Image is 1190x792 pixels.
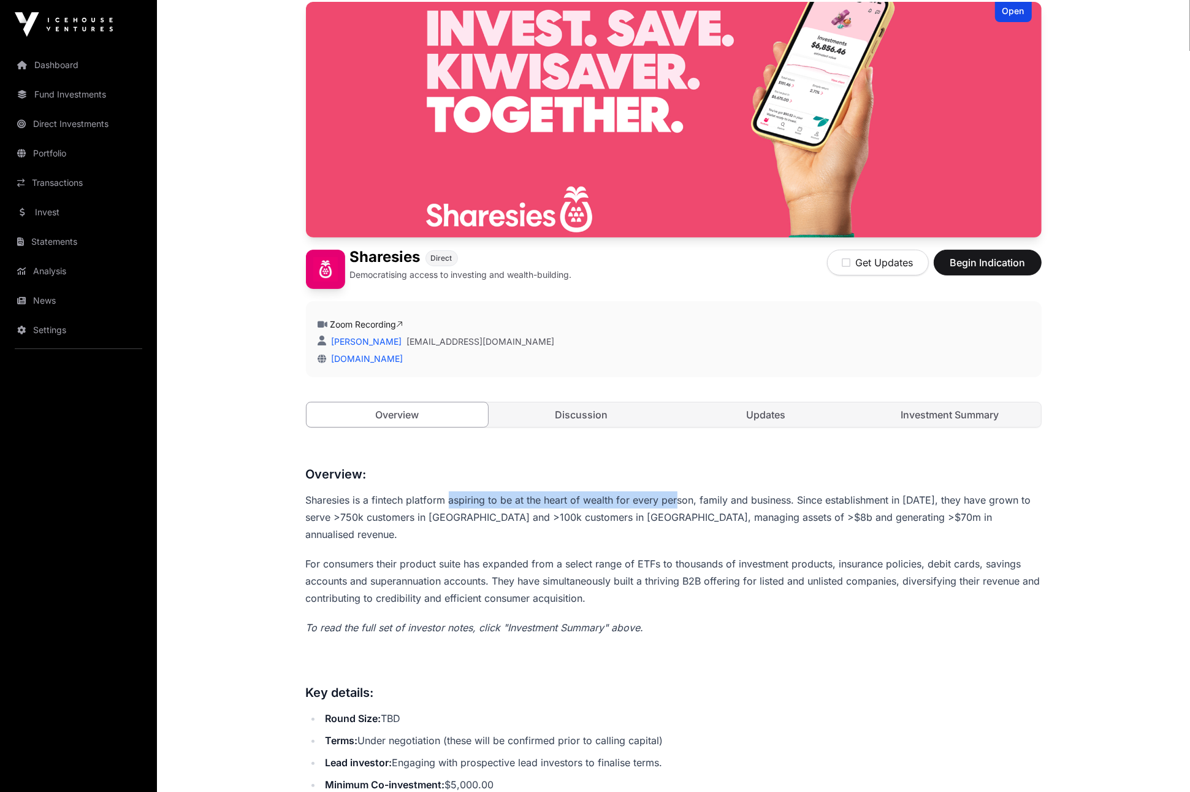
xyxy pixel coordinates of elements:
span: Direct [431,253,452,263]
a: Statements [10,228,147,255]
strong: Lead investor [326,756,389,769]
strong: Round Size: [326,712,381,725]
span: Begin Indication [949,255,1026,270]
li: TBD [322,710,1042,727]
button: Get Updates [827,250,929,275]
img: Icehouse Ventures Logo [15,12,113,37]
a: Analysis [10,258,147,285]
a: [DOMAIN_NAME] [327,353,403,364]
a: Portfolio [10,140,147,167]
p: Democratising access to investing and wealth-building. [350,269,572,281]
strong: : [389,756,392,769]
a: Invest [10,199,147,226]
strong: Minimum Co-investment: [326,779,445,791]
a: Updates [675,402,857,427]
nav: Tabs [307,402,1041,427]
iframe: Chat Widget [1129,733,1190,792]
li: Engaging with prospective lead investors to finalise terms. [322,754,1042,771]
a: Fund Investments [10,81,147,108]
p: For consumers their product suite has expanded from a select range of ETFs to thousands of invest... [306,555,1042,607]
em: To read the full set of investor notes, click "Investment Summary" above. [306,621,644,634]
h3: Overview: [306,464,1042,484]
li: Under negotiation (these will be confirmed prior to calling capital) [322,732,1042,749]
p: Sharesies is a fintech platform aspiring to be at the heart of wealth for every person, family an... [306,491,1042,543]
div: Open [995,2,1032,22]
a: Begin Indication [934,262,1042,274]
a: Settings [10,317,147,344]
h3: Key details: [306,683,1042,702]
a: Discussion [490,402,673,427]
button: Begin Indication [934,250,1042,275]
a: [PERSON_NAME] [329,336,402,347]
a: Overview [306,402,489,428]
h1: Sharesies [350,250,421,266]
a: Zoom Recording [330,319,403,329]
a: Transactions [10,169,147,196]
img: Sharesies [306,2,1042,237]
a: Dashboard [10,52,147,79]
a: [EMAIL_ADDRESS][DOMAIN_NAME] [407,336,555,348]
strong: Terms: [326,734,358,747]
a: News [10,287,147,314]
a: Direct Investments [10,110,147,137]
img: Sharesies [306,250,345,289]
a: Investment Summary [859,402,1041,427]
